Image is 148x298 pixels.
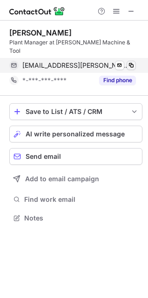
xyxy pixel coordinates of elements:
img: ContactOut v5.3.10 [9,6,65,17]
span: Notes [24,214,139,222]
span: Find work email [24,195,139,204]
div: Plant Manager at [PERSON_NAME] Machine & Tool [9,38,142,55]
span: AI write personalized message [26,130,125,138]
button: Notes [9,212,142,225]
div: [PERSON_NAME] [9,28,72,37]
span: Send email [26,153,61,160]
button: Find work email [9,193,142,206]
button: Add to email campaign [9,170,142,187]
button: save-profile-one-click [9,103,142,120]
span: [EMAIL_ADDRESS][PERSON_NAME][DOMAIN_NAME] [22,61,129,70]
span: Add to email campaign [25,175,99,183]
button: AI write personalized message [9,126,142,142]
div: Save to List / ATS / CRM [26,108,126,115]
button: Reveal Button [99,76,136,85]
button: Send email [9,148,142,165]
